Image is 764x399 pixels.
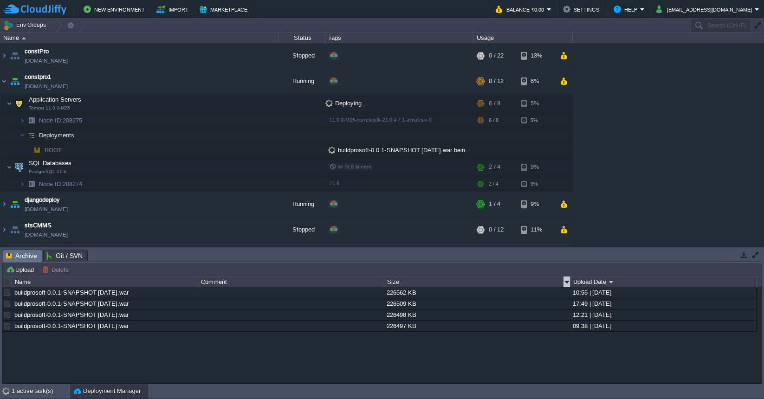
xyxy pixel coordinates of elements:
[570,298,756,309] div: 17:49 | [DATE]
[31,143,44,157] img: AMDAwAAAACH5BAEAAAAALAAAAAABAAEAAAICRAEAOw==
[25,230,68,239] a: [DOMAIN_NAME]
[19,128,25,142] img: AMDAwAAAACH5BAEAAAAALAAAAAABAAEAAAICRAEAOw==
[496,4,547,15] button: Balance ₹0.00
[328,147,500,154] span: buildprosoft-0.0.1-SNAPSHOT [DATE].war being deployed...
[8,192,21,217] img: AMDAwAAAACH5BAEAAAAALAAAAAABAAEAAAICRAEAOw==
[84,4,148,15] button: New Environment
[25,128,38,142] img: AMDAwAAAACH5BAEAAAAALAAAAAABAAEAAAICRAEAOw==
[8,43,21,68] img: AMDAwAAAACH5BAEAAAAALAAAAAABAAEAAAICRAEAOw==
[521,158,551,176] div: 9%
[25,195,60,205] a: djangodeploy
[521,217,551,242] div: 11%
[25,113,38,128] img: AMDAwAAAACH5BAEAAAAALAAAAAABAAEAAAICRAEAOw==
[489,217,504,242] div: 0 / 12
[8,217,21,242] img: AMDAwAAAACH5BAEAAAAALAAAAAABAAEAAAICRAEAOw==
[521,192,551,217] div: 9%
[19,113,25,128] img: AMDAwAAAACH5BAEAAAAALAAAAAABAAEAAAICRAEAOw==
[489,192,500,217] div: 1 / 4
[489,94,500,113] div: 6 / 8
[42,265,71,274] button: Delete
[0,192,8,217] img: AMDAwAAAACH5BAEAAAAALAAAAAABAAEAAAICRAEAOw==
[571,277,756,287] div: Upload Date
[521,177,551,191] div: 9%
[38,180,84,188] span: 208274
[25,47,49,56] a: constPro
[25,72,51,82] span: constpro1
[0,69,8,94] img: AMDAwAAAACH5BAEAAAAALAAAAAABAAEAAAICRAEAOw==
[200,4,250,15] button: Marketplace
[1,32,278,43] div: Name
[489,177,499,191] div: 2 / 4
[156,4,191,15] button: Import
[6,265,37,274] button: Upload
[279,32,325,43] div: Status
[29,169,66,174] span: PostgreSQL 11.6
[330,180,339,186] span: 11.6
[325,100,367,107] span: Deploying...
[521,94,551,113] div: 5%
[489,243,504,268] div: 0 / 12
[13,158,26,176] img: AMDAwAAAACH5BAEAAAAALAAAAAABAAEAAAICRAEAOw==
[22,37,26,39] img: AMDAwAAAACH5BAEAAAAALAAAAAABAAEAAAICRAEAOw==
[13,94,26,113] img: AMDAwAAAACH5BAEAAAAALAAAAAABAAEAAAICRAEAOw==
[563,4,602,15] button: Settings
[38,116,84,124] span: 208275
[25,56,68,65] a: [DOMAIN_NAME]
[25,177,38,191] img: AMDAwAAAACH5BAEAAAAALAAAAAABAAEAAAICRAEAOw==
[14,322,129,329] a: buildprosoft-0.0.1-SNAPSHOT [DATE].war
[326,32,473,43] div: Tags
[384,298,570,309] div: 226509 KB
[279,192,325,217] div: Running
[330,164,372,169] span: no SLB access
[29,105,70,111] span: Tomcat 11.0.0-M26
[0,217,8,242] img: AMDAwAAAACH5BAEAAAAALAAAAAABAAEAAAICRAEAOw==
[28,160,73,167] a: SQL DatabasesPostgreSQL 11.6
[474,32,572,43] div: Usage
[74,386,141,396] button: Deployment Manager
[384,309,570,320] div: 226498 KB
[14,300,129,307] a: buildprosoft-0.0.1-SNAPSHOT [DATE].war
[570,309,756,320] div: 12:21 | [DATE]
[279,43,325,68] div: Stopped
[8,69,21,94] img: AMDAwAAAACH5BAEAAAAALAAAAAABAAEAAAICRAEAOw==
[14,289,129,296] a: buildprosoft-0.0.1-SNAPSHOT [DATE].war
[656,4,755,15] button: [EMAIL_ADDRESS][DOMAIN_NAME]
[521,113,551,128] div: 5%
[25,221,52,230] a: stsCMMS
[39,180,63,187] span: Node ID:
[12,384,70,399] div: 1 active task(s)
[19,177,25,191] img: AMDAwAAAACH5BAEAAAAALAAAAAABAAEAAAICRAEAOw==
[489,43,504,68] div: 0 / 22
[44,146,63,154] a: ROOT
[3,4,66,15] img: CloudJiffy
[570,287,756,298] div: 10:55 | [DATE]
[0,243,8,268] img: AMDAwAAAACH5BAEAAAAALAAAAAABAAEAAAICRAEAOw==
[725,362,755,390] iframe: chat widget
[6,94,12,113] img: AMDAwAAAACH5BAEAAAAALAAAAAABAAEAAAICRAEAOw==
[25,82,68,91] a: [DOMAIN_NAME]
[279,69,325,94] div: Running
[8,243,21,268] img: AMDAwAAAACH5BAEAAAAALAAAAAABAAEAAAICRAEAOw==
[0,43,8,68] img: AMDAwAAAACH5BAEAAAAALAAAAAABAAEAAAICRAEAOw==
[330,117,432,122] span: 11.0.0-M26-correttojdk-21.0.4.7.1-almalinux-9
[521,69,551,94] div: 6%
[614,4,640,15] button: Help
[489,113,499,128] div: 6 / 8
[14,311,129,318] a: buildprosoft-0.0.1-SNAPSHOT [DATE].war
[6,158,12,176] img: AMDAwAAAACH5BAEAAAAALAAAAAABAAEAAAICRAEAOw==
[570,321,756,331] div: 09:38 | [DATE]
[384,321,570,331] div: 226497 KB
[199,277,384,287] div: Comment
[384,287,570,298] div: 226562 KB
[38,180,84,188] a: Node ID:208274
[28,96,83,103] a: Application ServersTomcat 11.0.0-M26
[25,205,68,214] a: [DOMAIN_NAME]
[25,143,31,157] img: AMDAwAAAACH5BAEAAAAALAAAAAABAAEAAAICRAEAOw==
[521,43,551,68] div: 13%
[38,131,76,139] a: Deployments
[385,277,570,287] div: Size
